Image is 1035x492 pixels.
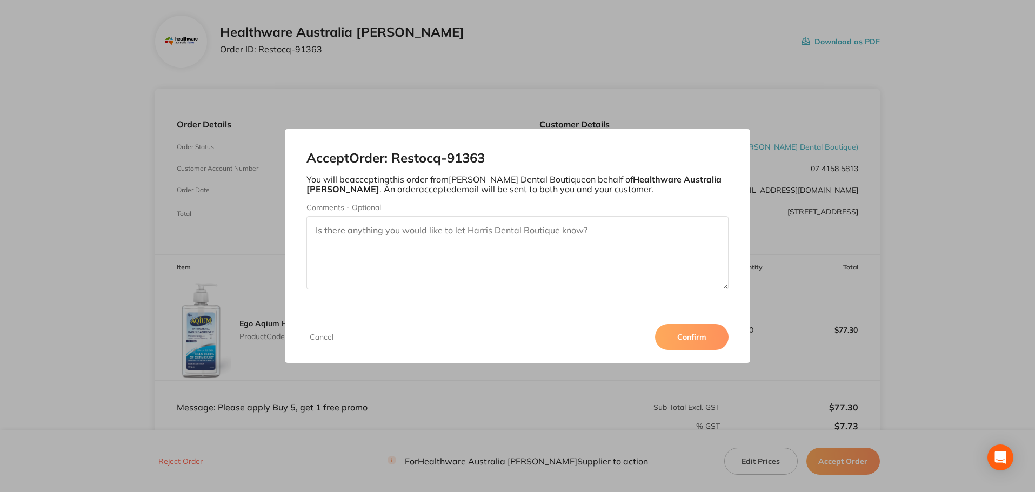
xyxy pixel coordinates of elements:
label: Comments - Optional [306,203,729,212]
h2: Accept Order: Restocq- 91363 [306,151,729,166]
p: You will be accepting this order from [PERSON_NAME] Dental Boutique on behalf of . An order accep... [306,174,729,194]
button: Cancel [306,332,337,342]
div: Open Intercom Messenger [987,444,1013,470]
button: Confirm [655,324,729,350]
b: Healthware Australia [PERSON_NAME] [306,174,722,194]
